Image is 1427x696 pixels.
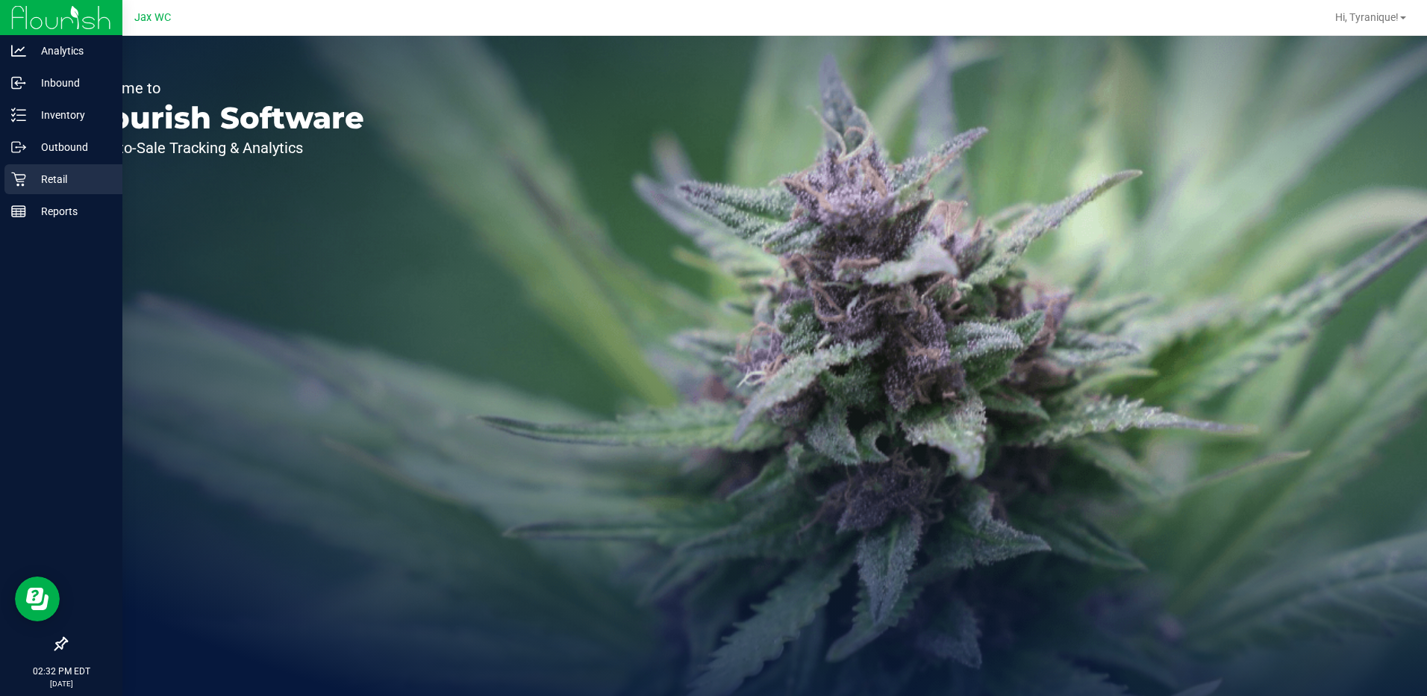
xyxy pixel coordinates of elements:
p: Flourish Software [81,103,364,133]
iframe: Resource center [15,577,60,621]
p: Analytics [26,42,116,60]
span: Jax WC [134,11,171,24]
p: Inventory [26,106,116,124]
inline-svg: Retail [11,172,26,187]
p: Outbound [26,138,116,156]
span: Hi, Tyranique! [1335,11,1399,23]
p: Seed-to-Sale Tracking & Analytics [81,140,364,155]
inline-svg: Outbound [11,140,26,155]
p: Reports [26,202,116,220]
inline-svg: Inbound [11,75,26,90]
p: 02:32 PM EDT [7,665,116,678]
p: Welcome to [81,81,364,96]
inline-svg: Reports [11,204,26,219]
p: Retail [26,170,116,188]
inline-svg: Analytics [11,43,26,58]
inline-svg: Inventory [11,108,26,122]
p: Inbound [26,74,116,92]
p: [DATE] [7,678,116,689]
